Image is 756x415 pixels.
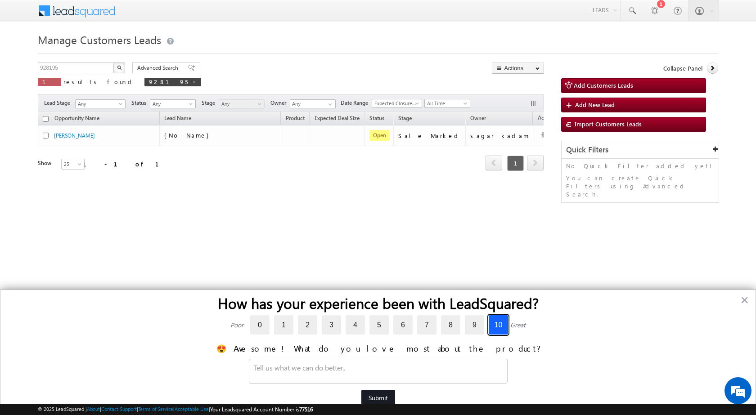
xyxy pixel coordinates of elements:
[346,315,365,335] label: 4
[365,113,389,125] a: Status
[398,115,412,121] span: Stage
[175,406,209,412] a: Acceptable Use
[527,155,544,170] span: next
[663,64,702,72] span: Collapse Panel
[117,65,121,70] img: Search
[138,406,173,412] a: Terms of Service
[470,115,486,121] span: Owner
[566,162,714,170] p: No Quick Filter added yet!
[507,156,524,171] span: 1
[38,32,161,47] span: Manage Customers Leads
[470,132,529,140] div: sagar kadam
[322,315,341,335] label: 3
[417,315,436,335] label: 7
[492,62,544,74] button: Actions
[372,99,419,107] span: Expected Closure Date
[54,115,99,121] span: Opportunity Name
[270,99,290,107] span: Owner
[18,343,738,354] p: 😍 Awesome! What do you love most about the product?
[486,155,502,170] span: prev
[202,99,219,107] span: Stage
[38,405,313,414] span: © 2025 LeadSquared | | | | |
[361,390,395,406] button: Submit
[575,120,642,128] span: Import Customers Leads
[298,315,317,335] label: 2
[54,132,95,139] a: [PERSON_NAME]
[369,130,390,141] span: Open
[489,315,508,335] label: 10
[101,406,137,412] a: Contact Support
[315,115,360,121] span: Expected Deal Size
[510,321,526,329] div: Great
[44,99,74,107] span: Lead Stage
[425,99,468,107] span: All Time
[149,78,188,85] span: 928195
[575,101,615,108] span: Add New Lead
[210,406,313,413] span: Your Leadsquared Account Number is
[286,115,305,121] span: Product
[137,64,181,72] span: Advanced Search
[122,277,163,289] em: Start Chat
[47,47,151,59] div: Chat with us now
[76,100,122,108] span: Any
[393,315,413,335] label: 6
[533,113,560,125] span: Actions
[230,321,243,329] div: Poor
[465,315,484,335] label: 9
[574,81,633,89] span: Add Customers Leads
[62,160,85,168] span: 25
[131,99,150,107] span: Status
[63,78,135,85] span: results found
[341,99,372,107] span: Date Range
[18,295,738,312] h2: How has your experience been with LeadSquared?
[15,47,38,59] img: d_60004797649_company_0_60004797649
[43,116,49,122] input: Check all records
[42,78,57,85] span: 1
[562,141,719,159] div: Quick Filters
[566,174,714,198] p: You can create Quick Filters using Advanced Search.
[12,83,164,269] textarea: Type your message and hit 'Enter'
[83,159,170,169] div: 1 - 1 of 1
[219,100,262,108] span: Any
[87,406,100,412] a: About
[148,4,169,26] div: Minimize live chat window
[369,315,389,335] label: 5
[398,132,461,140] div: Sale Marked
[299,406,313,413] span: 77516
[324,100,335,109] a: Show All Items
[250,315,270,335] label: 0
[150,100,193,108] span: Any
[38,159,54,167] div: Show
[441,315,460,335] label: 8
[290,99,336,108] input: Type to Search
[740,293,749,307] button: Close
[160,113,196,125] span: Lead Name
[274,315,293,335] label: 1
[164,131,213,139] span: [No Name]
